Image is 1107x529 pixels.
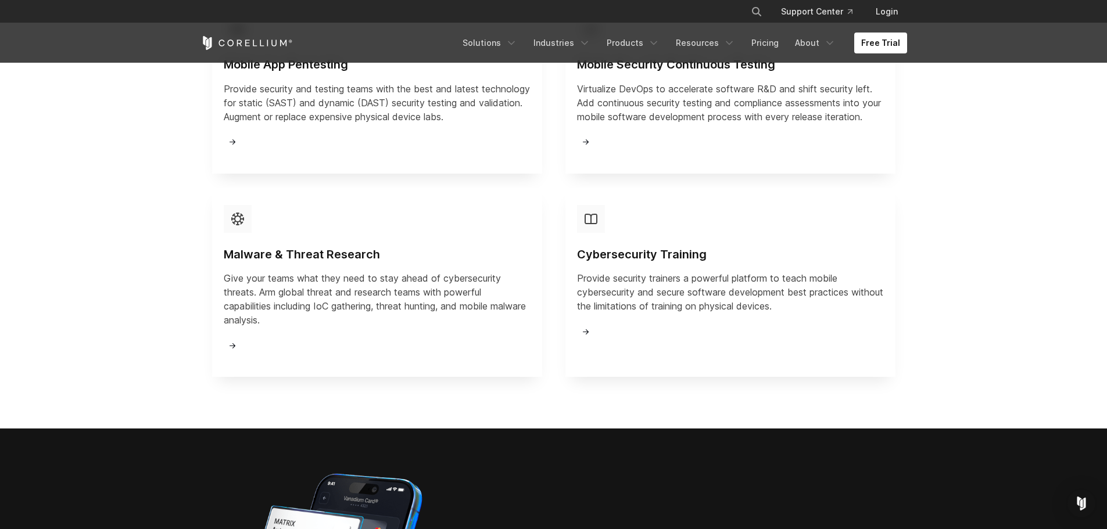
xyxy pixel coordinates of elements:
p: Provide security and testing teams with the best and latest technology for static (SAST) and dyna... [224,82,531,124]
a: Resources [669,33,742,53]
a: Free Trial [854,33,907,53]
div: Open Intercom Messenger [1067,490,1095,517]
h4: Mobile Security Continuous Testing [577,57,884,73]
a: Industries [526,33,597,53]
h4: Mobile App Pentesting [224,57,531,73]
p: Give your teams what they need to stay ahead of cybersecurity threats. Arm global threat and rese... [224,271,531,327]
h4: Malware & Threat Research [224,247,531,262]
h4: Cybersecurity Training [577,247,884,262]
div: Navigation Menu [737,1,907,22]
button: Search [746,1,767,22]
a: Products [600,33,667,53]
a: Corellium Home [200,36,293,50]
a: Solutions [456,33,524,53]
a: Support Center [772,1,862,22]
a: Pricing [744,33,786,53]
p: Provide security trainers a powerful platform to teach mobile cybersecurity and secure software d... [577,271,884,313]
a: About [788,33,843,53]
div: Navigation Menu [456,33,907,53]
p: Virtualize DevOps to accelerate software R&D and shift security left. Add continuous security tes... [577,82,884,124]
a: Login [866,1,907,22]
a: Malware & Threat Research Give your teams what they need to stay ahead of cybersecurity threats. ... [200,188,554,377]
a: Cybersecurity Training Provide security trainers a powerful platform to teach mobile cybersecurit... [554,188,907,377]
